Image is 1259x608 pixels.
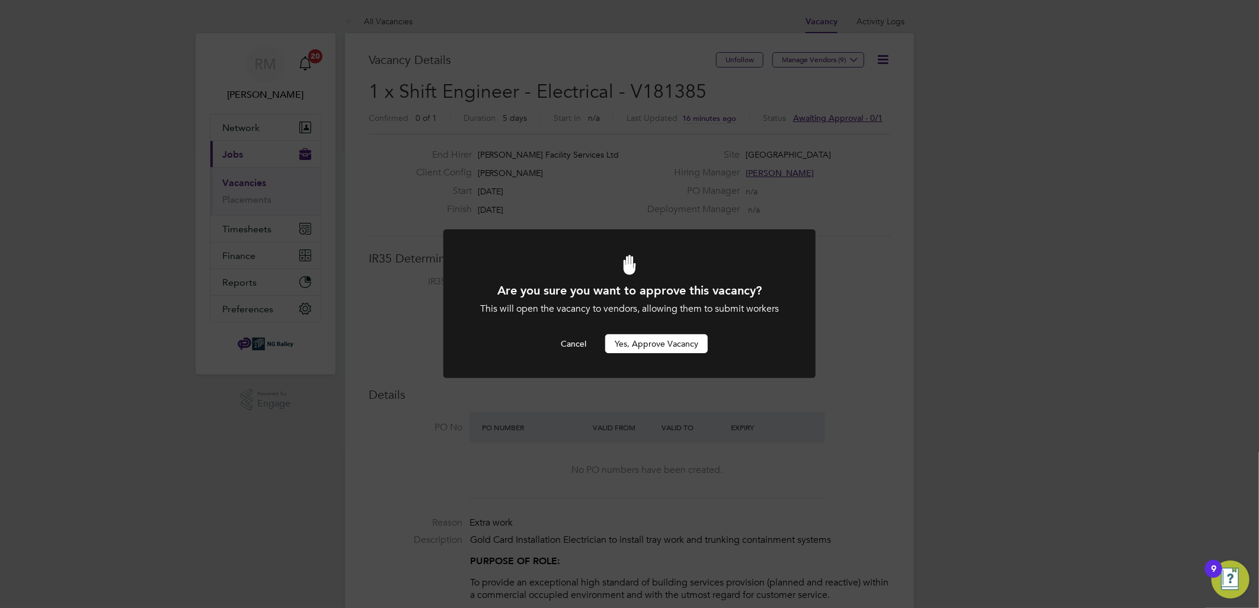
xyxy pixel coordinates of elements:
button: Cancel [551,334,596,353]
span: This will open the vacancy to vendors, allowing them to submit workers [480,303,779,315]
button: Yes, Approve Vacancy [605,334,708,353]
div: 9 [1211,569,1216,584]
h1: Are you sure you want to approve this vacancy? [475,283,784,298]
button: Open Resource Center, 9 new notifications [1212,561,1250,599]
